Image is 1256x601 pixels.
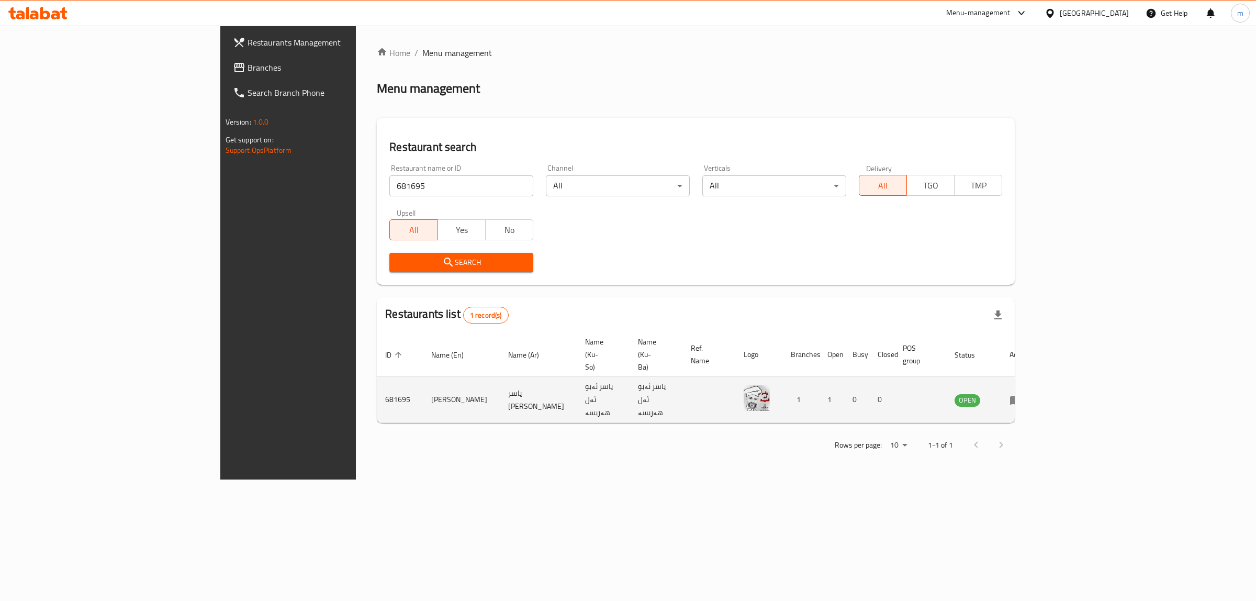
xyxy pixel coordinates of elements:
span: Yes [442,222,481,238]
div: Total records count [463,307,509,324]
span: TMP [959,178,998,193]
th: Action [1001,332,1037,377]
div: OPEN [955,394,980,407]
span: POS group [903,342,934,367]
span: Version: [226,115,251,129]
span: Name (Ar) [508,349,553,361]
span: Name (Ku-Ba) [638,336,670,373]
span: m [1237,7,1243,19]
p: Rows per page: [835,439,882,452]
table: enhanced table [377,332,1037,423]
button: All [389,219,438,240]
span: ID [385,349,405,361]
td: یاسر ئەبو ئەل هەریسە [630,377,682,423]
td: [PERSON_NAME] [423,377,500,423]
span: Menu management [422,47,492,59]
button: Search [389,253,533,272]
h2: Restaurants list [385,306,508,324]
span: Branches [248,61,422,74]
label: Delivery [866,164,892,172]
div: [GEOGRAPHIC_DATA] [1060,7,1129,19]
img: Yassir Abu Alharisa [744,385,770,411]
span: Name (En) [431,349,477,361]
a: Search Branch Phone [225,80,430,105]
a: Restaurants Management [225,30,430,55]
th: Logo [735,332,782,377]
span: 1 record(s) [464,310,508,320]
th: Open [819,332,844,377]
a: Support.OpsPlatform [226,143,292,157]
span: Name (Ku-So) [585,336,617,373]
span: All [863,178,903,193]
span: Search [398,256,525,269]
th: Busy [844,332,869,377]
div: All [702,175,846,196]
p: 1-1 of 1 [928,439,953,452]
button: No [485,219,533,240]
span: Ref. Name [691,342,723,367]
label: Upsell [397,209,416,216]
span: OPEN [955,394,980,406]
button: Yes [438,219,486,240]
input: Search for restaurant name or ID.. [389,175,533,196]
td: 0 [844,377,869,423]
span: 1.0.0 [253,115,269,129]
nav: breadcrumb [377,47,1015,59]
span: TGO [911,178,950,193]
a: Branches [225,55,430,80]
td: 1 [819,377,844,423]
th: Branches [782,332,819,377]
span: Status [955,349,989,361]
button: TGO [906,175,955,196]
div: All [546,175,690,196]
div: Menu-management [946,7,1011,19]
span: No [490,222,529,238]
div: Menu [1010,394,1029,406]
td: 1 [782,377,819,423]
div: Export file [985,303,1011,328]
button: TMP [954,175,1002,196]
td: 0 [869,377,894,423]
span: Get support on: [226,133,274,147]
td: یاسر ئەبو ئەل هەریسە [577,377,630,423]
span: All [394,222,433,238]
th: Closed [869,332,894,377]
button: All [859,175,907,196]
span: Search Branch Phone [248,86,422,99]
div: Rows per page: [886,438,911,453]
span: Restaurants Management [248,36,422,49]
h2: Restaurant search [389,139,1002,155]
td: یاسر [PERSON_NAME] [500,377,577,423]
